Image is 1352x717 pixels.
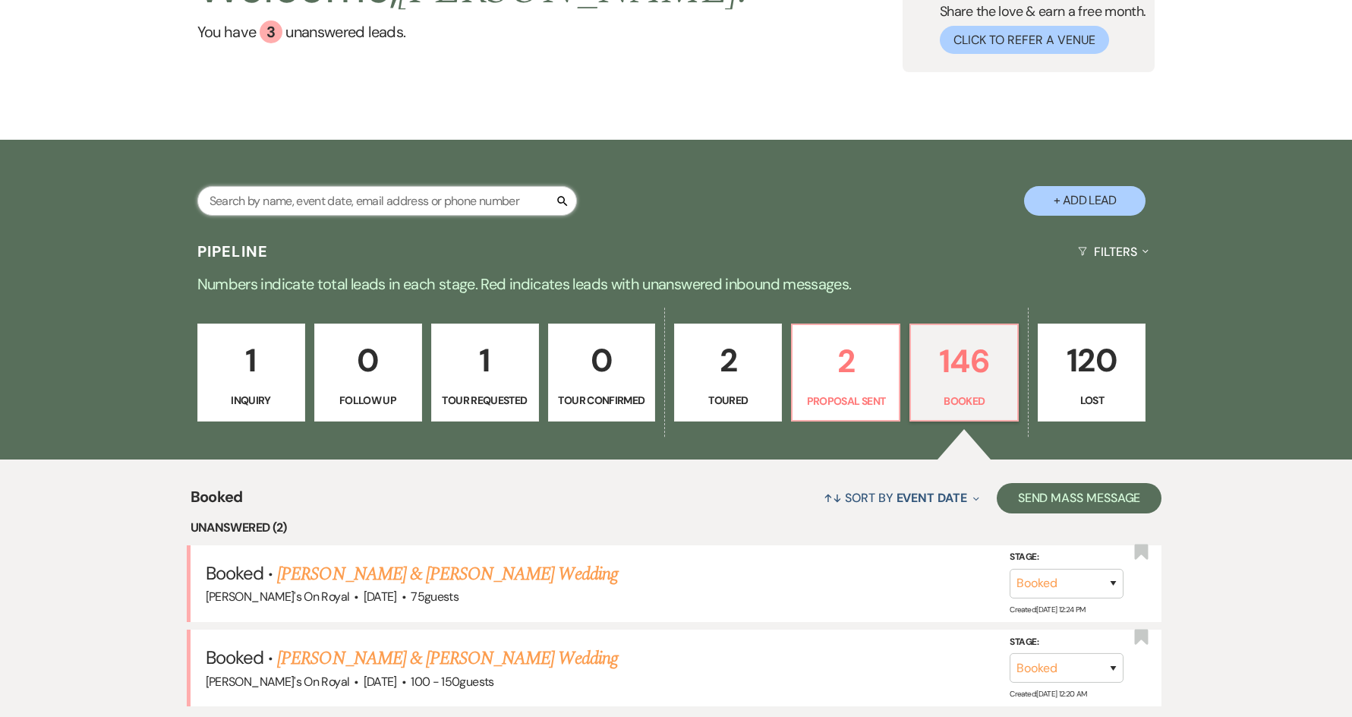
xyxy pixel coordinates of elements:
a: 0Tour Confirmed [548,324,656,422]
div: 3 [260,21,282,43]
span: ↑↓ [824,490,842,506]
a: 146Booked [909,324,1019,422]
p: 0 [324,335,412,386]
span: [PERSON_NAME]'s On Royal [206,589,350,605]
a: 1Inquiry [197,324,305,422]
p: Tour Confirmed [558,392,646,409]
p: 1 [207,335,295,386]
p: 146 [920,336,1008,387]
button: + Add Lead [1024,186,1146,216]
span: Created: [DATE] 12:20 AM [1010,689,1086,699]
p: 2 [684,335,772,386]
button: Send Mass Message [997,483,1162,513]
p: Booked [920,393,1008,409]
input: Search by name, event date, email address or phone number [197,186,577,216]
li: Unanswered (2) [191,518,1162,538]
span: 75 guests [411,589,459,605]
button: Filters [1072,232,1155,272]
p: Numbers indicate total leads in each stage. Red indicates leads with unanswered inbound messages. [130,272,1223,296]
label: Stage: [1010,549,1124,566]
a: [PERSON_NAME] & [PERSON_NAME] Wedding [277,645,617,672]
p: 120 [1048,335,1136,386]
span: [DATE] [364,589,397,605]
p: 2 [802,336,890,387]
p: Lost [1048,392,1136,409]
p: Inquiry [207,392,295,409]
a: 2Proposal Sent [791,324,900,422]
span: [DATE] [364,674,397,690]
a: 120Lost [1038,324,1146,422]
p: Follow Up [324,392,412,409]
label: Stage: [1010,633,1124,650]
a: 0Follow Up [314,324,422,422]
button: Click to Refer a Venue [940,26,1109,54]
p: Toured [684,392,772,409]
h3: Pipeline [197,241,269,262]
span: Booked [191,485,243,518]
span: [PERSON_NAME]'s On Royal [206,674,350,690]
span: Booked [206,561,263,585]
p: 0 [558,335,646,386]
a: 2Toured [674,324,782,422]
p: Tour Requested [441,392,529,409]
a: 1Tour Requested [431,324,539,422]
span: Event Date [897,490,967,506]
a: You have 3 unanswered leads. [197,21,749,43]
p: Proposal Sent [802,393,890,409]
button: Sort By Event Date [818,478,985,518]
span: 100 - 150 guests [411,674,493,690]
span: Booked [206,646,263,669]
span: Created: [DATE] 12:24 PM [1010,605,1085,614]
p: 1 [441,335,529,386]
a: [PERSON_NAME] & [PERSON_NAME] Wedding [277,561,617,588]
